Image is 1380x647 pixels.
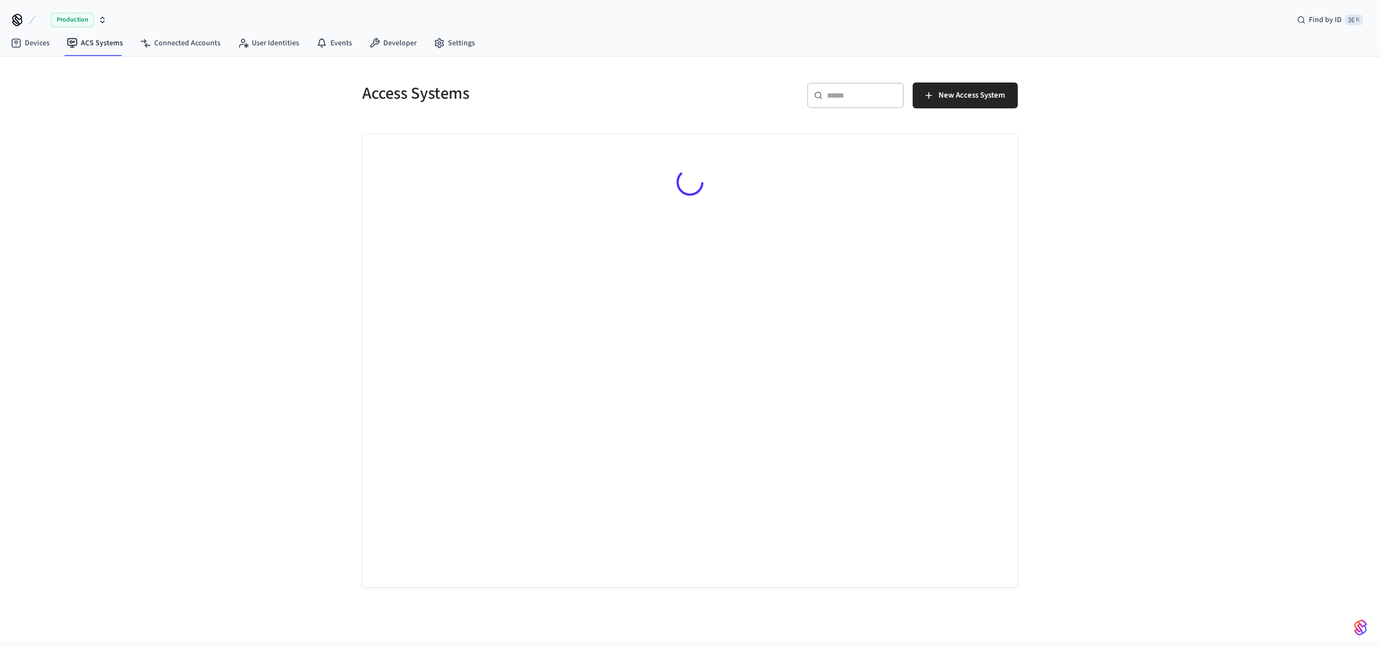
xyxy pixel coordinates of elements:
a: Developer [361,33,425,53]
div: Find by ID⌘ K [1288,10,1371,30]
a: ACS Systems [58,33,132,53]
a: Devices [2,33,58,53]
span: Production [51,13,94,27]
a: Events [308,33,361,53]
img: SeamLogoGradient.69752ec5.svg [1354,619,1367,636]
h5: Access Systems [362,82,684,105]
button: New Access System [913,82,1018,108]
a: Settings [425,33,484,53]
a: User Identities [229,33,308,53]
span: Find by ID [1309,15,1342,25]
a: Connected Accounts [132,33,229,53]
span: ⌘ K [1345,15,1363,25]
span: New Access System [939,88,1005,102]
